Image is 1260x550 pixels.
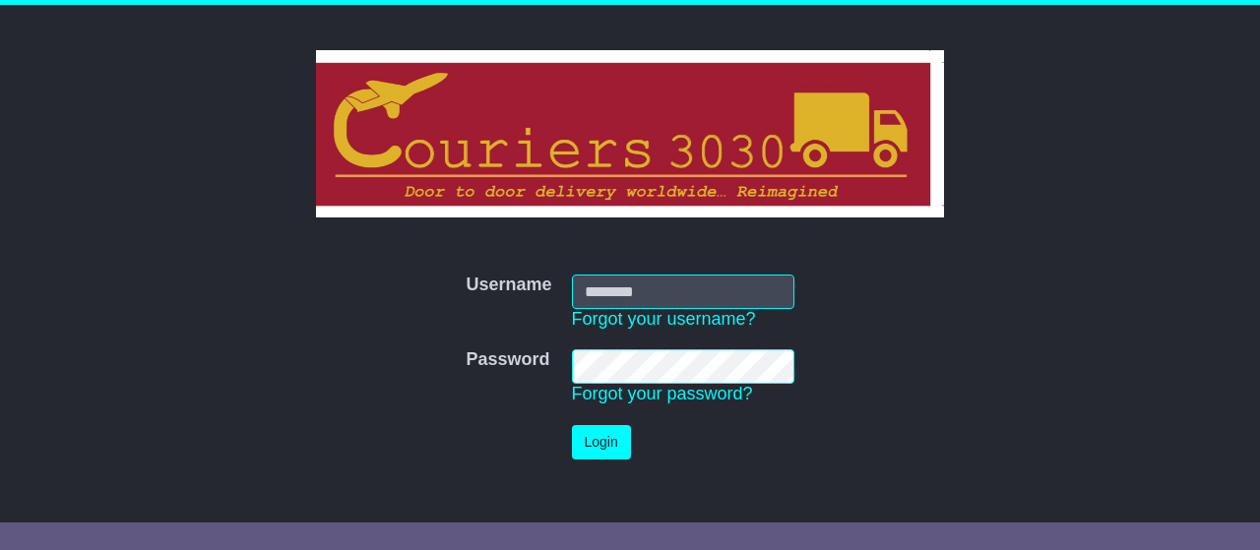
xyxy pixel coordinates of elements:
[466,349,549,371] label: Password
[572,425,631,459] button: Login
[572,309,756,329] a: Forgot your username?
[466,275,551,296] label: Username
[316,50,945,217] img: Couriers 3030
[572,384,753,403] a: Forgot your password?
